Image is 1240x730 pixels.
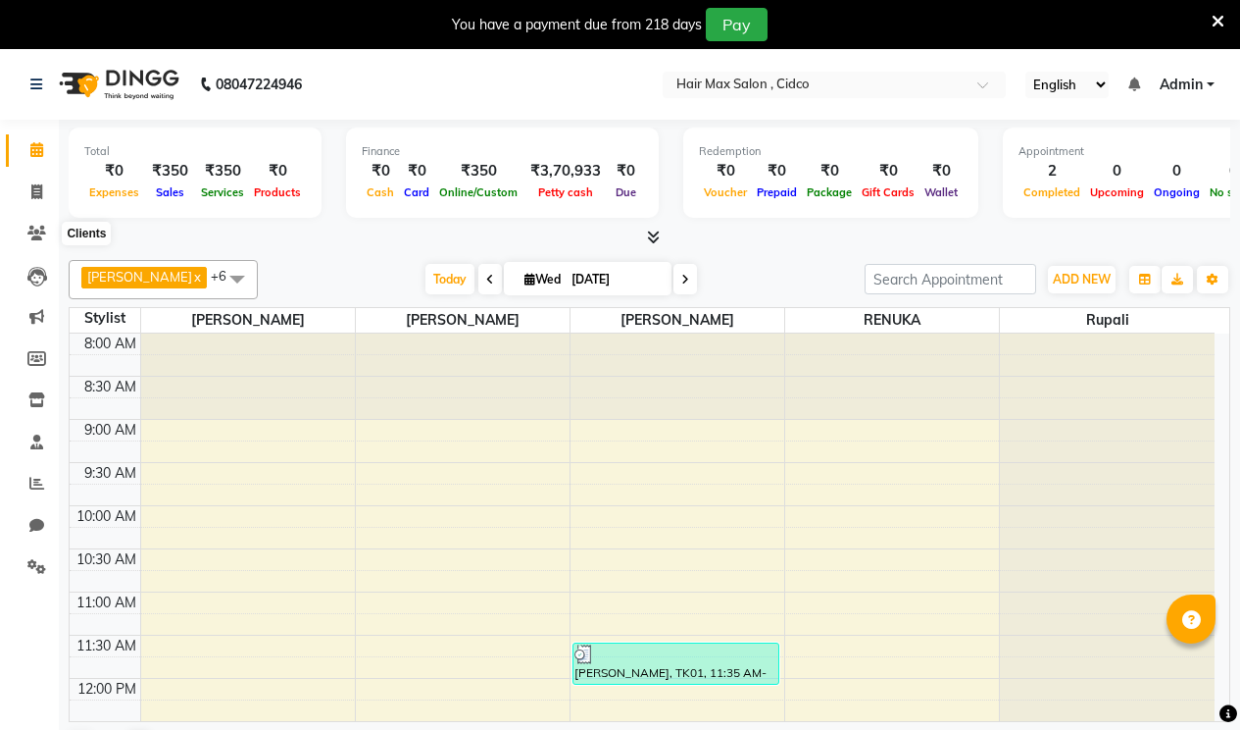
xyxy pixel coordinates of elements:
div: ₹0 [919,160,963,182]
span: +6 [211,268,241,284]
span: [PERSON_NAME] [141,308,355,333]
div: 8:00 AM [80,334,140,354]
span: Wallet [919,185,963,199]
span: [PERSON_NAME] [87,269,192,285]
div: 0 [1085,160,1149,182]
span: Expenses [84,185,144,199]
div: ₹350 [434,160,522,182]
span: [PERSON_NAME] [570,308,784,333]
div: 10:30 AM [73,549,140,570]
span: Services [196,185,249,199]
div: ₹0 [84,160,144,182]
div: 10:00 AM [73,506,140,527]
span: [PERSON_NAME] [356,308,570,333]
span: Online/Custom [434,185,522,199]
div: Total [84,143,306,160]
a: x [192,269,201,285]
div: ₹3,70,933 [522,160,609,182]
span: Sales [151,185,189,199]
span: Petty cash [533,185,598,199]
span: Today [425,264,474,294]
input: Search Appointment [865,264,1036,294]
span: RENUKA [785,308,999,333]
span: Package [802,185,857,199]
div: ₹0 [752,160,802,182]
button: ADD NEW [1048,266,1116,293]
button: Pay [706,8,768,41]
div: ₹0 [399,160,434,182]
span: Rupali [1000,308,1215,333]
input: 2025-09-03 [566,265,664,294]
div: [PERSON_NAME], TK01, 11:35 AM-12:05 PM, Haircut & Styling MensClassic Cut [573,644,778,684]
div: ₹0 [249,160,306,182]
div: 9:00 AM [80,420,140,441]
iframe: chat widget [1158,652,1220,710]
span: Cash [362,185,399,199]
span: Products [249,185,306,199]
div: 2 [1018,160,1085,182]
div: ₹0 [802,160,857,182]
div: ₹0 [699,160,752,182]
div: ₹0 [857,160,919,182]
b: 08047224946 [216,57,302,112]
div: 12:00 PM [74,679,140,700]
span: Due [611,185,641,199]
div: ₹350 [144,160,196,182]
span: Wed [520,272,566,287]
img: logo [50,57,184,112]
span: Voucher [699,185,752,199]
span: Upcoming [1085,185,1149,199]
div: Redemption [699,143,963,160]
div: ₹0 [362,160,399,182]
div: ₹0 [609,160,643,182]
div: ₹350 [196,160,249,182]
div: Clients [62,222,111,245]
div: 11:00 AM [73,593,140,613]
div: 11:30 AM [73,636,140,656]
div: 0 [1149,160,1205,182]
span: Completed [1018,185,1085,199]
div: Stylist [70,308,140,329]
span: ADD NEW [1053,272,1111,287]
span: Ongoing [1149,185,1205,199]
div: 9:30 AM [80,463,140,484]
span: Admin [1160,75,1203,95]
span: Gift Cards [857,185,919,199]
div: 8:30 AM [80,377,140,397]
span: Card [399,185,434,199]
div: You have a payment due from 218 days [452,15,702,35]
span: Prepaid [752,185,802,199]
div: Finance [362,143,643,160]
